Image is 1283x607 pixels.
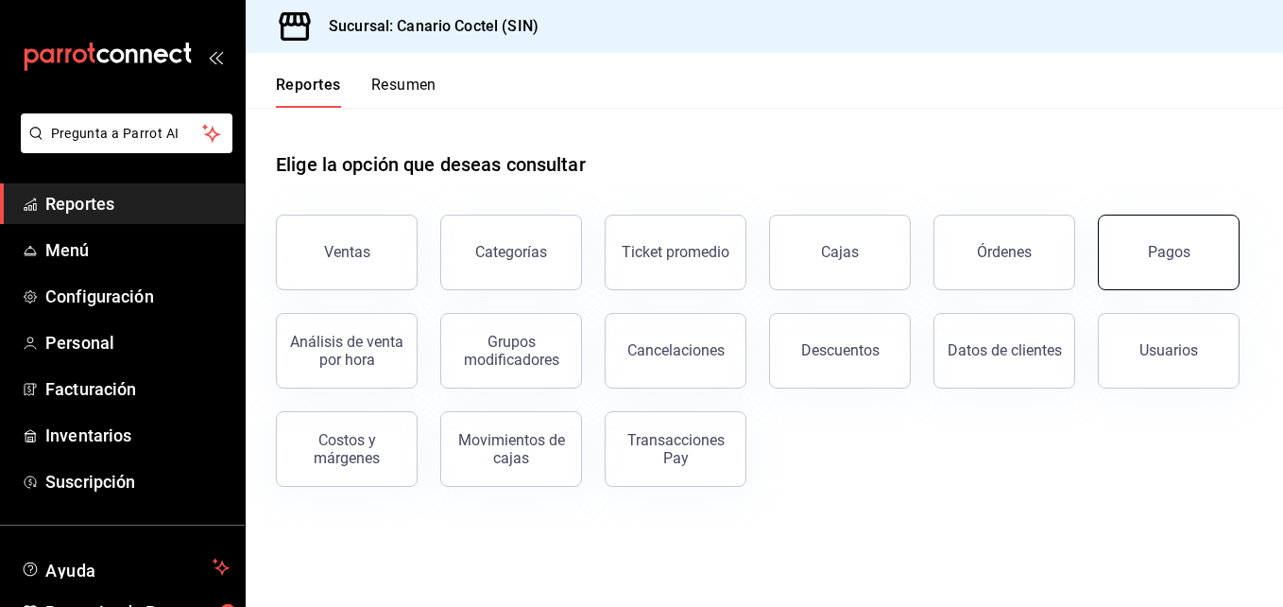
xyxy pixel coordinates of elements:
[288,431,405,467] div: Costos y márgenes
[769,215,911,290] a: Cajas
[45,376,230,402] span: Facturación
[276,76,341,108] button: Reportes
[288,333,405,369] div: Análisis de venta por hora
[276,411,418,487] button: Costos y márgenes
[208,49,223,64] button: open_drawer_menu
[933,215,1075,290] button: Órdenes
[617,431,734,467] div: Transacciones Pay
[45,423,230,448] span: Inventarios
[440,411,582,487] button: Movimientos de cajas
[801,341,880,359] div: Descuentos
[605,411,746,487] button: Transacciones Pay
[21,113,232,153] button: Pregunta a Parrot AI
[769,313,911,389] button: Descuentos
[627,341,725,359] div: Cancelaciones
[13,137,232,157] a: Pregunta a Parrot AI
[324,243,370,261] div: Ventas
[821,241,860,264] div: Cajas
[475,243,547,261] div: Categorías
[371,76,436,108] button: Resumen
[1148,243,1190,261] div: Pagos
[1098,215,1240,290] button: Pagos
[948,341,1062,359] div: Datos de clientes
[276,76,436,108] div: navigation tabs
[933,313,1075,389] button: Datos de clientes
[440,313,582,389] button: Grupos modificadores
[45,469,230,494] span: Suscripción
[605,215,746,290] button: Ticket promedio
[45,191,230,217] span: Reportes
[51,124,203,144] span: Pregunta a Parrot AI
[45,330,230,356] span: Personal
[1139,341,1198,359] div: Usuarios
[276,313,418,389] button: Análisis de venta por hora
[622,243,729,261] div: Ticket promedio
[314,15,539,38] h3: Sucursal: Canario Coctel (SIN)
[276,215,418,290] button: Ventas
[1098,313,1240,389] button: Usuarios
[45,284,230,309] span: Configuración
[440,215,582,290] button: Categorías
[605,313,746,389] button: Cancelaciones
[276,150,586,179] h1: Elige la opción que deseas consultar
[45,237,230,263] span: Menú
[453,431,570,467] div: Movimientos de cajas
[977,243,1032,261] div: Órdenes
[453,333,570,369] div: Grupos modificadores
[45,556,205,579] span: Ayuda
